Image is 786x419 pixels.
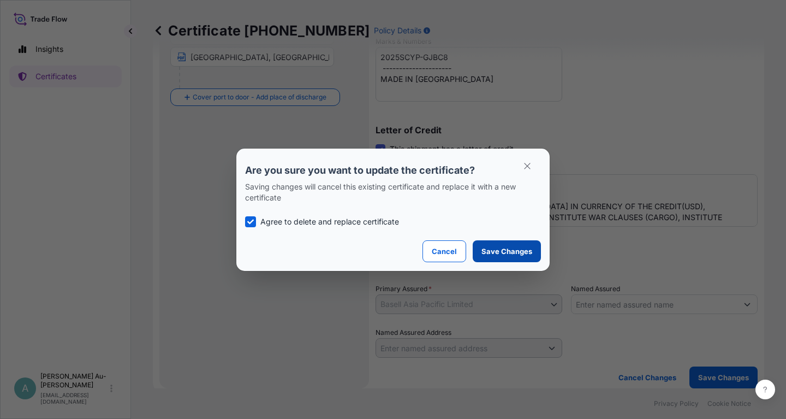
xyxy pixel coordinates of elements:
[422,240,466,262] button: Cancel
[481,246,532,257] p: Save Changes
[245,181,541,203] p: Saving changes will cancel this existing certificate and replace it with a new certificate
[473,240,541,262] button: Save Changes
[432,246,457,257] p: Cancel
[245,164,541,177] p: Are you sure you want to update the certificate?
[260,216,399,227] p: Agree to delete and replace certificate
